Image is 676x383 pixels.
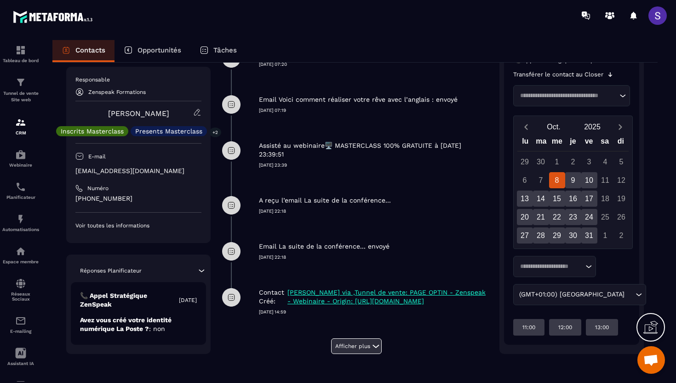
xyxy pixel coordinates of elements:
div: 2 [613,227,630,244]
div: 1 [597,227,613,244]
button: Next month [612,121,629,133]
div: 30 [533,154,549,170]
div: 28 [533,227,549,244]
input: Search for option [626,290,633,300]
div: 14 [533,191,549,207]
p: Assisté au webinaire🖥️ MASTERCLASS 100% GRATUITE à [DATE] 23:39:51 [259,141,488,159]
div: 24 [581,209,597,225]
p: Contact Créé: [259,288,285,306]
p: Transférer le contact au Closer [513,71,603,78]
p: 📞 Appel Stratégique ZenSpeak [80,291,179,309]
a: Opportunités [115,40,190,62]
a: formationformationCRM [2,110,39,142]
div: sa [597,135,613,151]
button: Previous month [517,121,534,133]
a: automationsautomationsAutomatisations [2,207,39,239]
div: di [613,135,629,151]
p: Réseaux Sociaux [2,291,39,302]
p: Automatisations [2,227,39,232]
p: Numéro [87,185,109,192]
div: 6 [517,172,533,188]
input: Search for option [517,262,583,271]
div: Search for option [513,256,596,277]
div: 26 [613,209,630,225]
p: [DATE] 14:59 [259,309,490,315]
div: 19 [613,191,630,207]
div: 29 [549,227,565,244]
p: Responsable [75,76,201,83]
p: Tunnel de vente Site web [2,90,39,103]
img: email [15,315,26,326]
div: 22 [549,209,565,225]
div: Calendar wrapper [517,135,629,244]
div: 1 [549,154,565,170]
p: 12:00 [558,324,572,331]
p: A reçu l’email La suite de la conférence... [259,196,391,205]
a: formationformationTunnel de vente Site web [2,70,39,110]
p: [DATE] 22:18 [259,254,490,261]
p: Opportunités [137,46,181,54]
p: [DATE] 07:20 [259,61,490,68]
p: 11:00 [522,324,535,331]
div: 3 [581,154,597,170]
div: 8 [549,172,565,188]
p: [DATE] 23:39 [259,162,490,168]
div: me [549,135,565,151]
button: Open years overlay [573,119,612,135]
p: Email Voici comment réaliser votre rêve avec l’anglais : envoyé [259,95,458,104]
a: [PERSON_NAME] [108,109,169,118]
div: 4 [597,154,613,170]
div: 13 [517,191,533,207]
a: schedulerschedulerPlanificateur [2,174,39,207]
div: 25 [597,209,613,225]
div: 10 [581,172,597,188]
p: CRM [2,130,39,135]
img: social-network [15,278,26,289]
div: 12 [613,172,630,188]
a: emailemailE-mailing [2,308,39,341]
input: Search for option [517,91,617,100]
button: Afficher plus [331,338,382,354]
div: lu [517,135,533,151]
div: 2 [565,154,581,170]
div: 15 [549,191,565,207]
p: Tableau de bord [2,58,39,63]
p: 13:00 [595,324,609,331]
img: formation [15,117,26,128]
p: [DATE] [179,296,197,304]
p: E-mailing [2,329,39,334]
a: Assistant IA [2,341,39,373]
a: social-networksocial-networkRéseaux Sociaux [2,271,39,308]
img: automations [15,246,26,257]
img: formation [15,77,26,88]
p: Contacts [75,46,105,54]
div: 21 [533,209,549,225]
p: [PHONE_NUMBER] [75,194,201,203]
div: 17 [581,191,597,207]
p: Webinaire [2,162,39,168]
div: 11 [597,172,613,188]
div: 23 [565,209,581,225]
div: 27 [517,227,533,244]
p: Avez vous créé votre identité numérique La Poste ? [80,316,197,333]
p: [DATE] 07:19 [259,107,490,114]
p: E-mail [88,153,106,160]
img: automations [15,214,26,225]
a: formationformationTableau de bord [2,38,39,70]
div: 30 [565,227,581,244]
p: Assistant IA [2,361,39,366]
img: formation [15,45,26,56]
div: ve [581,135,597,151]
img: logo [13,8,96,25]
p: [DATE] 22:18 [259,208,490,215]
button: Open months overlay [534,119,573,135]
div: je [565,135,581,151]
div: 16 [565,191,581,207]
div: 29 [517,154,533,170]
span: (GMT+01:00) [GEOGRAPHIC_DATA] [517,290,626,300]
p: Voir toutes les informations [75,222,201,229]
div: Search for option [513,85,630,106]
p: Inscrits Masterclass [61,128,124,134]
div: ma [533,135,550,151]
a: Contacts [52,40,115,62]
